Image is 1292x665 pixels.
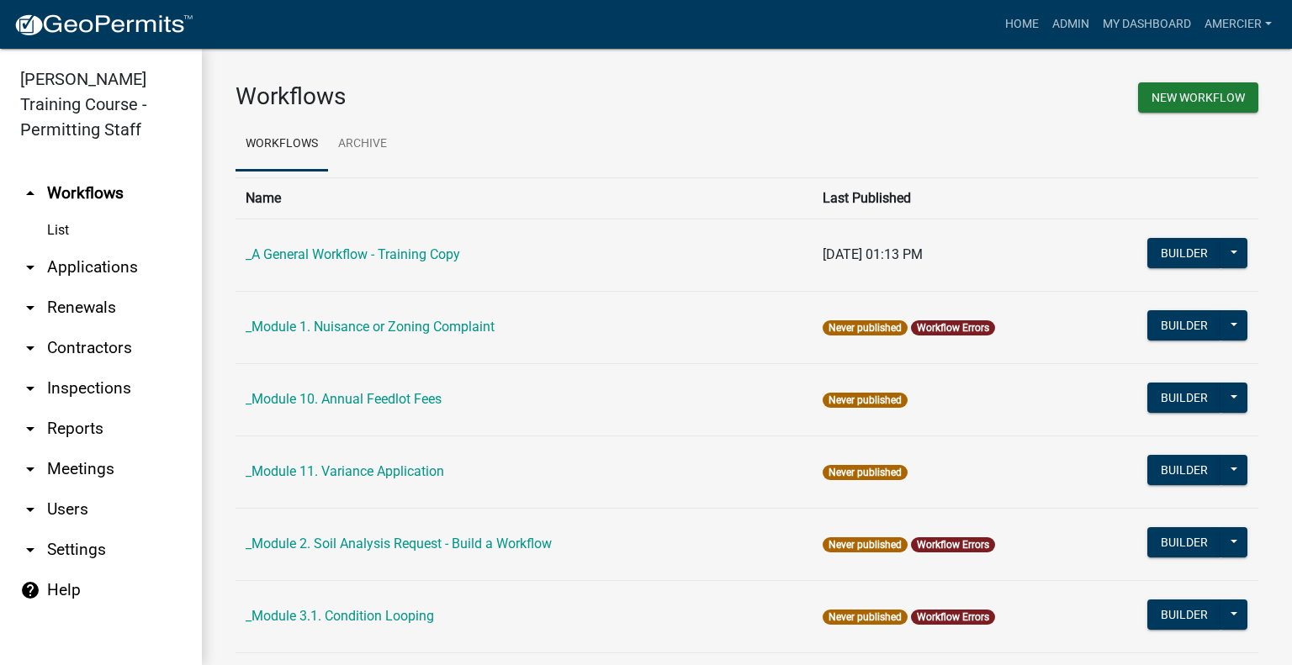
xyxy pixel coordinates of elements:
span: Never published [823,537,908,552]
button: Builder [1147,238,1221,268]
i: arrow_drop_down [20,378,40,398]
a: _Module 1. Nuisance or Zoning Complaint [246,319,495,335]
a: _Module 2. Soil Analysis Request - Build a Workflow [246,536,552,552]
a: amercier [1198,8,1279,40]
a: _Module 11. Variance Application [246,463,444,479]
button: Builder [1147,455,1221,485]
i: arrow_drop_down [20,257,40,277]
i: arrow_drop_down [20,459,40,479]
span: Never published [823,610,908,625]
a: Workflow Errors [917,611,989,623]
i: arrow_drop_down [20,419,40,439]
span: Never published [823,393,908,408]
h3: Workflows [236,82,734,111]
th: Last Published [813,177,1098,219]
i: help [20,580,40,600]
button: New Workflow [1138,82,1258,113]
i: arrow_drop_down [20,338,40,358]
a: Home [998,8,1046,40]
a: My Dashboard [1096,8,1198,40]
button: Builder [1147,383,1221,413]
a: Admin [1046,8,1096,40]
button: Builder [1147,310,1221,340]
span: Never published [823,320,908,335]
i: arrow_drop_down [20,298,40,318]
a: _Module 3.1. Condition Looping [246,608,434,624]
i: arrow_drop_down [20,499,40,520]
i: arrow_drop_up [20,183,40,203]
i: arrow_drop_down [20,540,40,560]
a: Archive [328,118,397,172]
a: _A General Workflow - Training Copy [246,246,460,262]
span: [DATE] 01:13 PM [823,246,923,262]
a: _Module 10. Annual Feedlot Fees [246,391,442,407]
a: Workflow Errors [917,322,989,334]
a: Workflow Errors [917,539,989,551]
th: Name [236,177,813,219]
span: Never published [823,465,908,480]
button: Builder [1147,599,1221,630]
button: Builder [1147,527,1221,557]
a: Workflows [236,118,328,172]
